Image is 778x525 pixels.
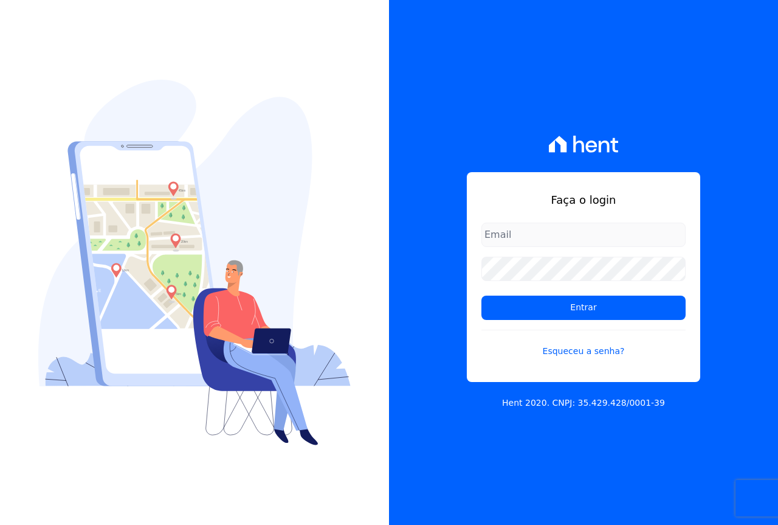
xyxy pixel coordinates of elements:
img: Login [38,80,351,445]
a: Esqueceu a senha? [481,330,686,358]
input: Entrar [481,296,686,320]
h1: Faça o login [481,192,686,208]
input: Email [481,223,686,247]
p: Hent 2020. CNPJ: 35.429.428/0001-39 [502,397,665,409]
